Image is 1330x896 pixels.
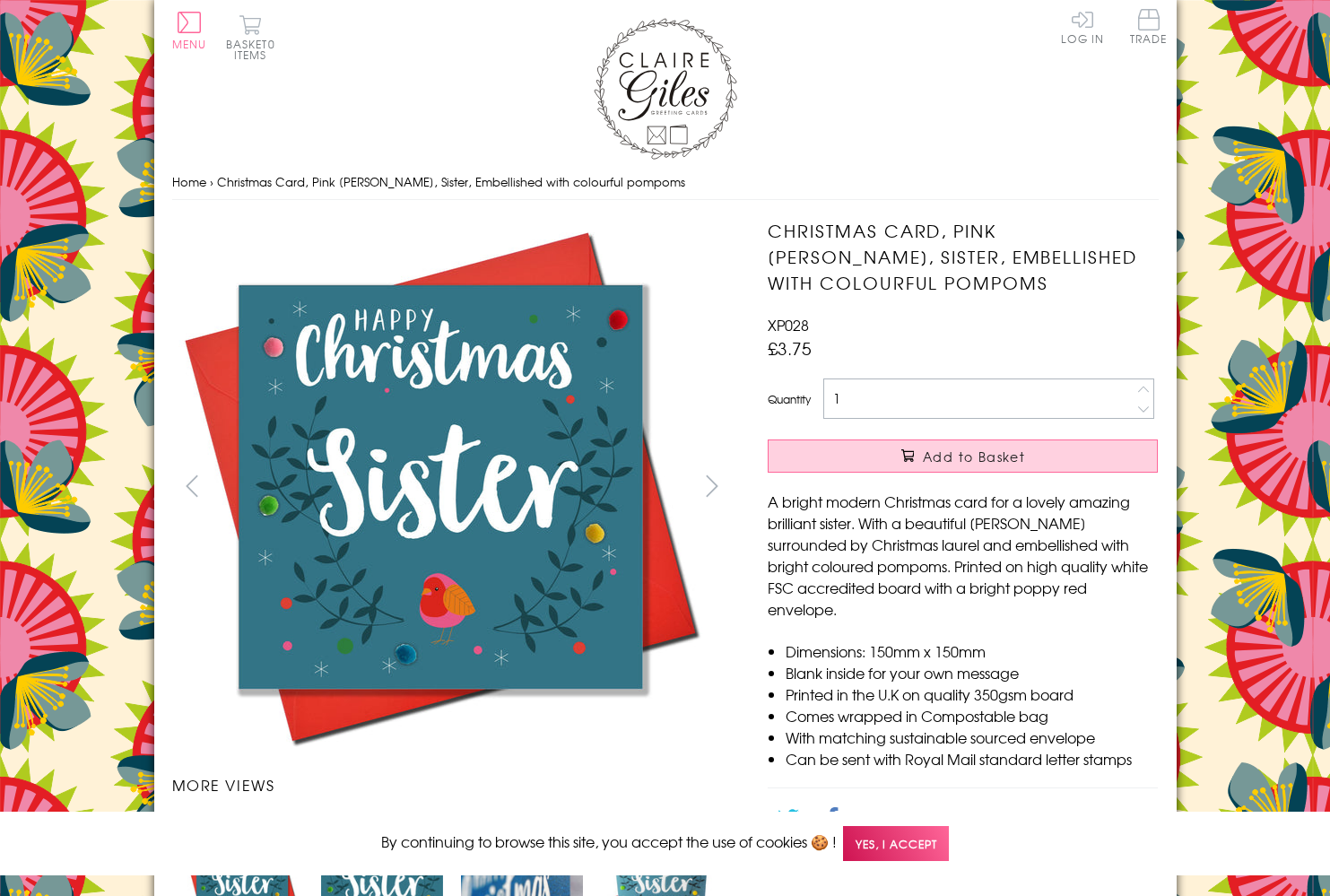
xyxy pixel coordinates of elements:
[786,705,1158,726] li: Comes wrapped in Compostable bag
[786,748,1158,770] li: Can be sent with Royal Mail standard letter stamps
[172,164,1159,201] nav: breadcrumbs
[768,391,811,407] label: Quantity
[1130,9,1168,44] span: Trade
[1061,9,1104,44] a: Log In
[172,173,206,190] a: Home
[226,14,275,60] button: Basket0 items
[786,640,1158,662] li: Dimensions: 150mm x 150mm
[171,218,709,756] img: Christmas Card, Pink Robin, Sister, Embellished with colourful pompoms
[691,465,732,506] button: next
[768,491,1158,620] p: A bright modern Christmas card for a lovely amazing brilliant sister. With a beautiful [PERSON_NA...
[768,314,809,335] span: XP028
[172,12,207,49] button: Menu
[732,218,1270,756] img: Christmas Card, Pink Robin, Sister, Embellished with colourful pompoms
[786,726,1158,748] li: With matching sustainable sourced envelope
[768,335,812,361] span: £3.75
[1130,9,1168,48] a: Trade
[217,173,685,190] span: Christmas Card, Pink [PERSON_NAME], Sister, Embellished with colourful pompoms
[234,36,275,63] span: 0 items
[768,439,1158,473] button: Add to Basket
[172,774,733,796] h3: More views
[172,465,213,506] button: prev
[843,826,949,861] span: Yes, I accept
[786,683,1158,705] li: Printed in the U.K on quality 350gsm board
[768,218,1158,295] h1: Christmas Card, Pink [PERSON_NAME], Sister, Embellished with colourful pompoms
[172,36,207,52] span: Menu
[923,448,1025,465] span: Add to Basket
[786,662,1158,683] li: Blank inside for your own message
[594,18,737,160] img: Claire Giles Greetings Cards
[210,173,213,190] span: ›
